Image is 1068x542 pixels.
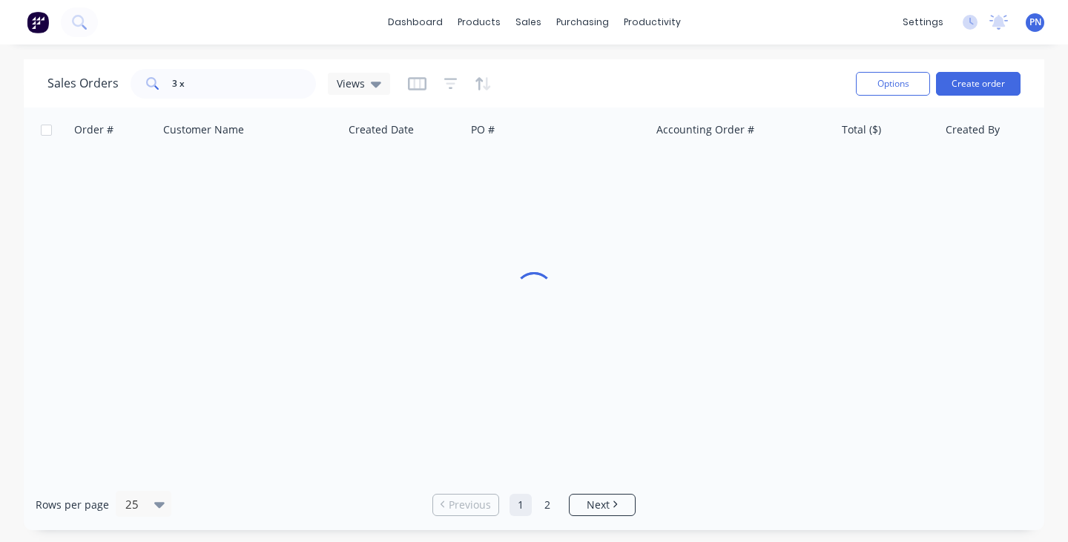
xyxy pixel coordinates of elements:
[163,122,244,137] div: Customer Name
[510,494,532,516] a: Page 1 is your current page
[426,494,642,516] ul: Pagination
[380,11,450,33] a: dashboard
[337,76,365,91] span: Views
[856,72,930,96] button: Options
[433,498,498,512] a: Previous page
[549,11,616,33] div: purchasing
[449,498,491,512] span: Previous
[895,11,951,33] div: settings
[946,122,1000,137] div: Created By
[656,122,754,137] div: Accounting Order #
[27,11,49,33] img: Factory
[570,498,635,512] a: Next page
[936,72,1021,96] button: Create order
[74,122,113,137] div: Order #
[536,494,558,516] a: Page 2
[450,11,508,33] div: products
[842,122,881,137] div: Total ($)
[172,69,317,99] input: Search...
[508,11,549,33] div: sales
[36,498,109,512] span: Rows per page
[47,76,119,90] h1: Sales Orders
[349,122,414,137] div: Created Date
[471,122,495,137] div: PO #
[1029,16,1041,29] span: PN
[587,498,610,512] span: Next
[616,11,688,33] div: productivity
